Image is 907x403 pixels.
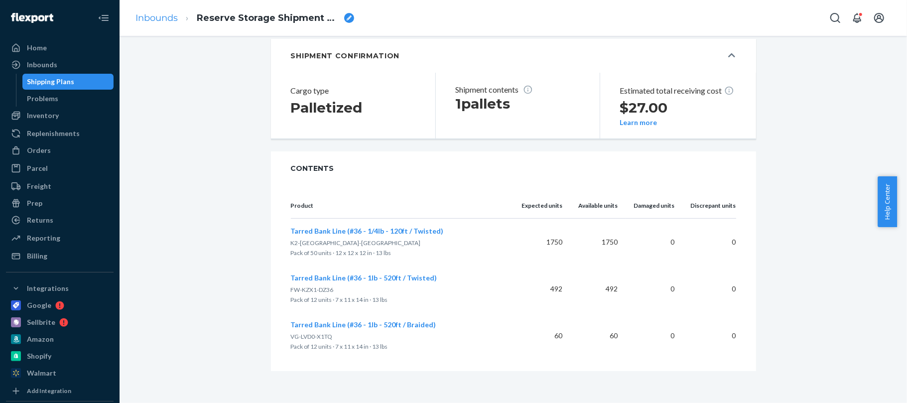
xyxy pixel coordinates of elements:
[27,129,80,138] div: Replenishments
[6,348,114,364] a: Shopify
[27,145,51,155] div: Orders
[27,334,54,344] div: Amazon
[27,368,56,378] div: Walmart
[291,320,436,330] button: Tarred Bank Line (#36 - 1lb - 520ft / Braided)
[291,85,407,97] header: Cargo type
[6,280,114,296] button: Integrations
[571,219,626,266] td: 1750
[6,57,114,73] a: Inbounds
[291,342,506,352] p: Pack of 12 units · 7 x 11 x 14 in · 13 lbs
[6,142,114,158] a: Orders
[135,12,178,23] a: Inbounds
[6,40,114,56] a: Home
[27,111,59,121] div: Inventory
[291,201,506,210] p: Product
[27,351,51,361] div: Shopify
[6,212,114,228] a: Returns
[626,266,683,312] td: 0
[27,43,47,53] div: Home
[27,387,71,395] div: Add Integration
[6,108,114,124] a: Inventory
[579,201,618,210] p: Available units
[620,119,657,127] button: Learn more
[291,239,421,247] span: K2-[GEOGRAPHIC_DATA]-[GEOGRAPHIC_DATA]
[626,312,683,359] td: 0
[571,312,626,359] td: 60
[291,273,437,282] span: Tarred Bank Line (#36 - 1lb - 520ft / Twisted)
[27,60,57,70] div: Inbounds
[869,8,889,28] button: Open account menu
[291,99,407,117] h2: Palletized
[683,219,736,266] td: 0
[291,286,334,293] span: FW-KZX1-DZ36
[6,248,114,264] a: Billing
[825,8,845,28] button: Open Search Box
[27,77,75,87] div: Shipping Plans
[197,12,340,25] span: Reserve Storage Shipment STI5ecc9285cf
[291,333,333,340] span: VG-LVD0-X1TQ
[291,51,400,61] h5: SHIPMENT CONFIRMATION
[6,365,114,381] a: Walmart
[6,230,114,246] a: Reporting
[626,219,683,266] td: 0
[27,300,51,310] div: Google
[128,3,362,33] ol: breadcrumbs
[456,95,572,113] h1: 1 pallets
[691,201,736,210] p: Discrepant units
[571,266,626,312] td: 492
[456,85,572,95] p: Shipment contents
[522,201,563,210] p: Expected units
[683,312,736,359] td: 0
[291,320,436,329] span: Tarred Bank Line (#36 - 1lb - 520ft / Braided)
[514,312,571,359] td: 60
[27,163,48,173] div: Parcel
[6,314,114,330] a: Sellbrite
[6,331,114,347] a: Amazon
[291,295,506,305] p: Pack of 12 units · 7 x 11 x 14 in · 13 lbs
[27,215,53,225] div: Returns
[6,297,114,313] a: Google
[634,201,675,210] p: Damaged units
[11,13,53,23] img: Flexport logo
[27,283,69,293] div: Integrations
[271,39,756,73] button: SHIPMENT CONFIRMATION
[514,266,571,312] td: 492
[878,176,897,227] button: Help Center
[27,94,59,104] div: Problems
[6,178,114,194] a: Freight
[27,198,42,208] div: Prep
[22,74,114,90] a: Shipping Plans
[291,226,444,236] button: Tarred Bank Line (#36 - 1/4lb - 120ft / Twisted)
[6,126,114,141] a: Replenishments
[27,181,51,191] div: Freight
[620,99,736,117] h2: $27.00
[291,163,736,173] span: CONTENTS
[847,8,867,28] button: Open notifications
[683,266,736,312] td: 0
[291,227,444,235] span: Tarred Bank Line (#36 - 1/4lb - 120ft / Twisted)
[27,317,55,327] div: Sellbrite
[6,385,114,397] a: Add Integration
[6,195,114,211] a: Prep
[6,160,114,176] a: Parcel
[27,233,60,243] div: Reporting
[291,273,437,283] button: Tarred Bank Line (#36 - 1lb - 520ft / Twisted)
[94,8,114,28] button: Close Navigation
[514,219,571,266] td: 1750
[22,91,114,107] a: Problems
[620,85,736,97] p: Estimated total receiving cost
[291,248,506,258] p: Pack of 50 units · 12 x 12 x 12 in · 13 lbs
[27,251,47,261] div: Billing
